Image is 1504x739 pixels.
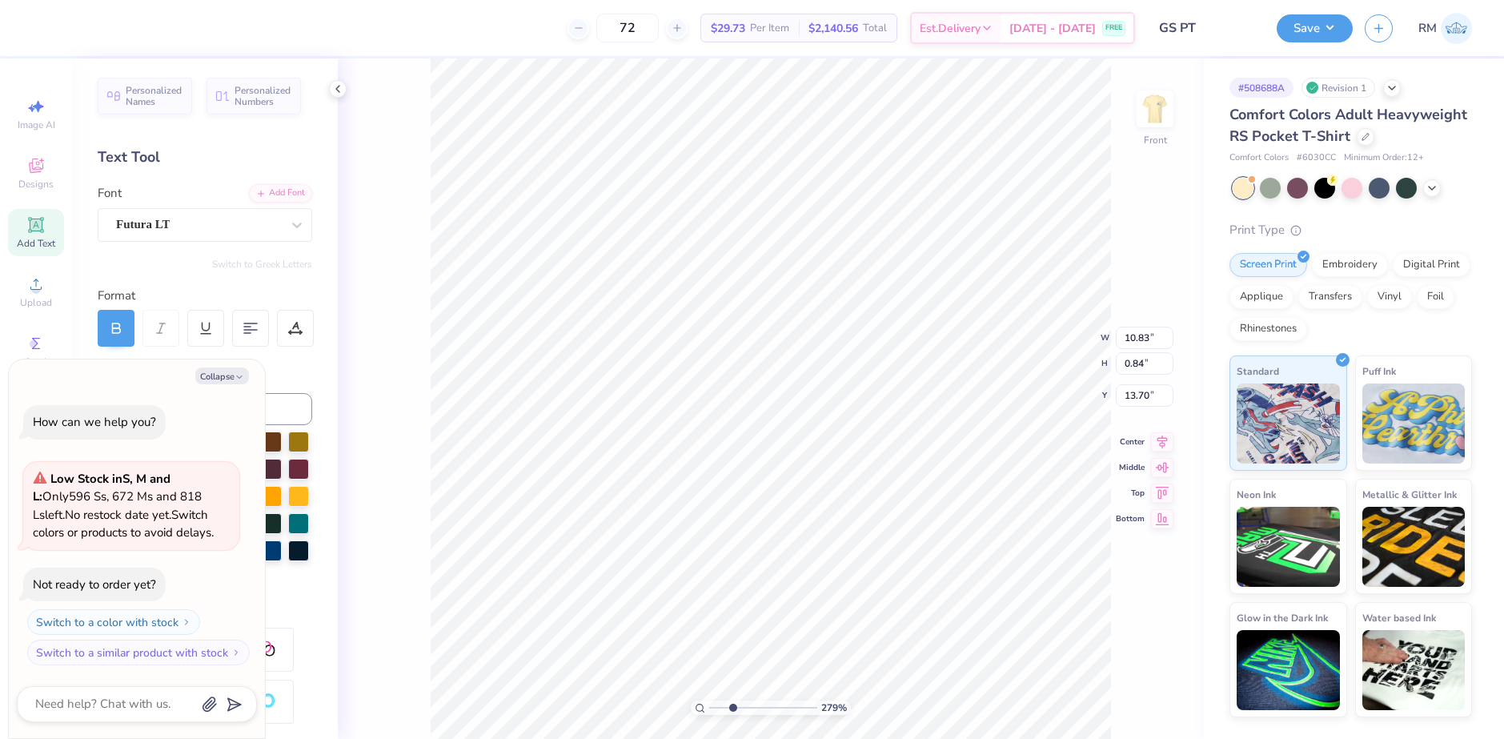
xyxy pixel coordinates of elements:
span: Puff Ink [1362,363,1396,380]
span: Comfort Colors Adult Heavyweight RS Pocket T-Shirt [1229,105,1467,146]
div: Screen Print [1229,253,1307,277]
span: Neon Ink [1237,486,1276,503]
div: # 508688A [1229,78,1293,98]
img: Puff Ink [1362,384,1466,464]
span: Water based Ink [1362,609,1436,626]
strong: Low Stock in S, M and L : [33,471,170,505]
div: How can we help you? [33,414,156,430]
span: Metallic & Glitter Ink [1362,486,1457,503]
span: [DATE] - [DATE] [1009,20,1096,37]
span: Designs [18,178,54,191]
img: Water based Ink [1362,630,1466,710]
button: Collapse [195,367,249,384]
div: Transfers [1298,285,1362,309]
input: Untitled Design [1147,12,1265,44]
img: Switch to a color with stock [182,617,191,627]
span: $29.73 [711,20,745,37]
img: Metallic & Glitter Ink [1362,507,1466,587]
span: Personalized Numbers [235,85,291,107]
img: Front [1139,93,1171,125]
span: Comfort Colors [1229,151,1289,165]
span: Middle [1116,462,1145,473]
div: Rhinestones [1229,317,1307,341]
span: Greek [24,355,49,368]
input: – – [596,14,659,42]
img: Switch to a similar product with stock [231,648,241,657]
span: No restock date yet. [65,507,171,523]
img: Neon Ink [1237,507,1340,587]
div: Applique [1229,285,1293,309]
button: Switch to a similar product with stock [27,640,250,665]
span: 279 % [821,701,847,715]
button: Switch to a color with stock [27,609,200,635]
span: Glow in the Dark Ink [1237,609,1328,626]
span: Personalized Names [126,85,182,107]
img: Standard [1237,384,1340,464]
div: Format [98,287,314,305]
a: RM [1418,13,1472,44]
div: Not ready to order yet? [33,576,156,592]
span: Image AI [18,118,55,131]
div: Foil [1417,285,1454,309]
span: FREE [1105,22,1122,34]
span: Per Item [750,20,789,37]
span: Total [863,20,887,37]
button: Switch to Greek Letters [212,258,312,271]
label: Font [98,184,122,203]
span: Bottom [1116,513,1145,524]
span: Minimum Order: 12 + [1344,151,1424,165]
div: Add Font [249,184,312,203]
div: Front [1144,133,1167,147]
div: Revision 1 [1301,78,1375,98]
span: Est. Delivery [920,20,981,37]
img: Roberta Manuel [1441,13,1472,44]
img: Glow in the Dark Ink [1237,630,1340,710]
span: Only 596 Ss, 672 Ms and 818 Ls left. Switch colors or products to avoid delays. [33,471,214,541]
span: Upload [20,296,52,309]
span: Top [1116,488,1145,499]
span: $2,140.56 [808,20,858,37]
div: Embroidery [1312,253,1388,277]
div: Digital Print [1393,253,1470,277]
span: Standard [1237,363,1279,380]
button: Save [1277,14,1353,42]
span: RM [1418,19,1437,38]
span: Center [1116,436,1145,448]
div: Vinyl [1367,285,1412,309]
div: Print Type [1229,221,1472,239]
span: # 6030CC [1297,151,1336,165]
div: Text Tool [98,147,312,168]
span: Add Text [17,237,55,250]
